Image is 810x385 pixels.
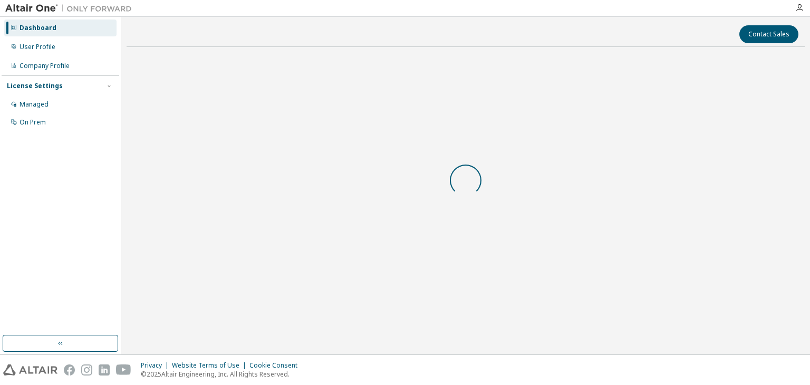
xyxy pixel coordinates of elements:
[20,100,49,109] div: Managed
[141,370,304,379] p: © 2025 Altair Engineering, Inc. All Rights Reserved.
[249,361,304,370] div: Cookie Consent
[3,364,57,376] img: altair_logo.svg
[141,361,172,370] div: Privacy
[99,364,110,376] img: linkedin.svg
[7,82,63,90] div: License Settings
[20,43,55,51] div: User Profile
[5,3,137,14] img: Altair One
[64,364,75,376] img: facebook.svg
[20,24,56,32] div: Dashboard
[81,364,92,376] img: instagram.svg
[739,25,798,43] button: Contact Sales
[116,364,131,376] img: youtube.svg
[20,62,70,70] div: Company Profile
[20,118,46,127] div: On Prem
[172,361,249,370] div: Website Terms of Use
